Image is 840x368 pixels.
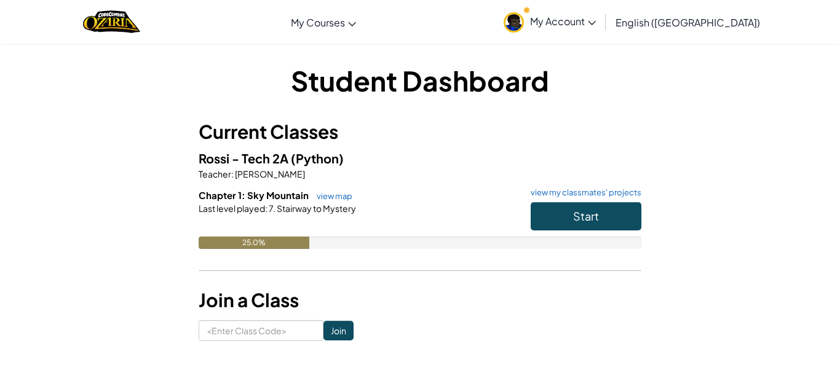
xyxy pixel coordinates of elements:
span: Rossi - Tech 2A [199,151,291,166]
a: view map [311,191,352,201]
img: Home [83,9,140,34]
span: English ([GEOGRAPHIC_DATA]) [616,16,760,29]
a: My Account [497,2,602,41]
h1: Student Dashboard [199,61,641,100]
h3: Current Classes [199,118,641,146]
a: view my classmates' projects [525,189,641,197]
span: My Courses [291,16,345,29]
span: Start [573,209,599,223]
span: : [265,203,267,214]
span: : [231,168,234,179]
input: <Enter Class Code> [199,320,323,341]
img: avatar [504,12,524,33]
span: My Account [530,15,596,28]
a: Ozaria by CodeCombat logo [83,9,140,34]
span: [PERSON_NAME] [234,168,305,179]
a: English ([GEOGRAPHIC_DATA]) [609,6,766,39]
div: 25.0% [199,237,309,249]
span: 7. [267,203,275,214]
h3: Join a Class [199,286,641,314]
span: Last level played [199,203,265,214]
span: Stairway to Mystery [275,203,356,214]
button: Start [531,202,641,230]
span: Chapter 1: Sky Mountain [199,189,311,201]
span: Teacher [199,168,231,179]
a: My Courses [285,6,362,39]
input: Join [323,321,354,340]
span: (Python) [291,151,344,166]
